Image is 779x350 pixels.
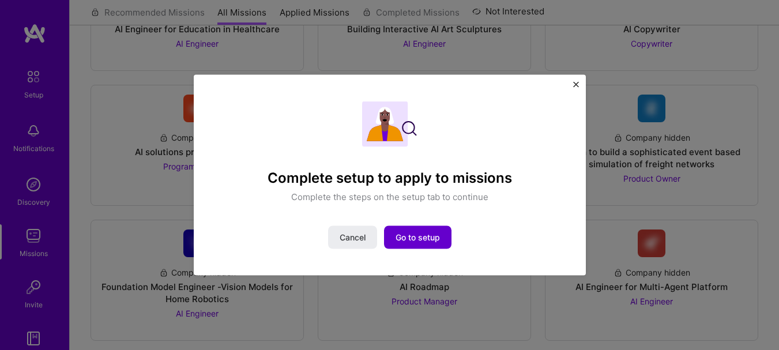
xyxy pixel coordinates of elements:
[328,226,377,249] button: Cancel
[362,101,417,146] img: Complete setup illustration
[268,170,512,186] h4: Complete setup to apply to missions
[384,226,451,249] button: Go to setup
[340,232,366,243] span: Cancel
[291,191,488,203] p: Complete the steps on the setup tab to continue
[396,232,440,243] span: Go to setup
[573,81,579,93] button: Close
